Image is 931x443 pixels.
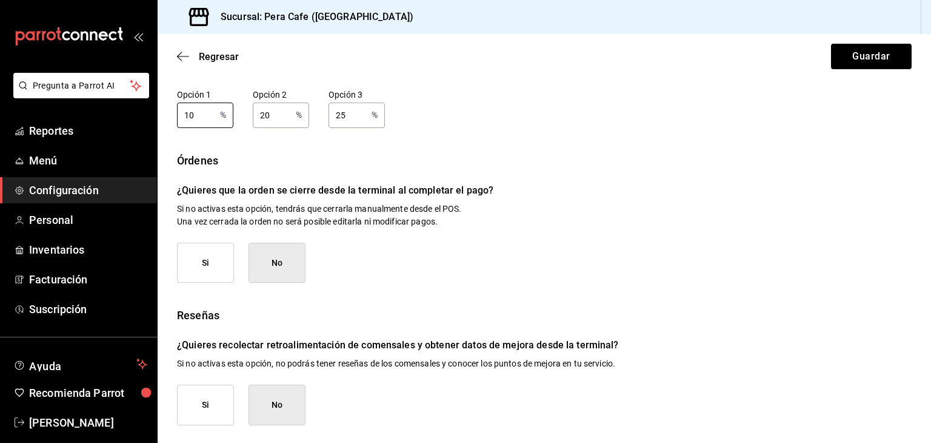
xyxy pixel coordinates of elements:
a: Pregunta a Parrot AI [8,88,149,101]
span: Pregunta a Parrot AI [33,79,130,92]
button: open_drawer_menu [133,32,143,41]
span: Suscripción [29,301,147,317]
button: Regresar [177,51,239,63]
button: Si [177,385,234,425]
span: Reportes [29,123,147,139]
button: Guardar [831,44,912,69]
span: Personal [29,212,147,228]
div: Órdenes [177,152,912,169]
p: % [220,109,226,121]
div: Reseñas [177,307,912,323]
button: Si [177,243,234,283]
label: Opción 3 [329,90,385,98]
span: Facturación [29,271,147,288]
span: Menú [29,152,147,169]
button: No [249,243,305,283]
p: Si no activas esta opción, no podrás tener reseñas de los comensales y conocer los puntos de mejo... [177,357,912,370]
span: Configuración [29,182,147,198]
span: Recomienda Parrot [29,385,147,401]
label: Opción 2 [253,90,309,98]
p: ¿Quieres que la orden se cierre desde la terminal al completar el pago? [177,183,912,198]
p: ¿Quieres recolectar retroalimentación de comensales y obtener datos de mejora desde la terminal? [177,338,912,353]
p: Si no activas esta opción, tendrás que cerrarla manualmente desde el POS. Una vez cerrada la orde... [177,203,912,228]
button: No [249,385,305,425]
span: [PERSON_NAME] [29,414,147,431]
p: % [296,109,302,121]
span: Regresar [199,51,239,63]
span: Inventarios [29,242,147,258]
p: % [372,109,378,121]
h3: Sucursal: Pera Cafe ([GEOGRAPHIC_DATA]) [211,10,413,24]
span: Ayuda [29,357,132,371]
button: Pregunta a Parrot AI [13,73,149,98]
label: Opción 1 [177,90,233,98]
